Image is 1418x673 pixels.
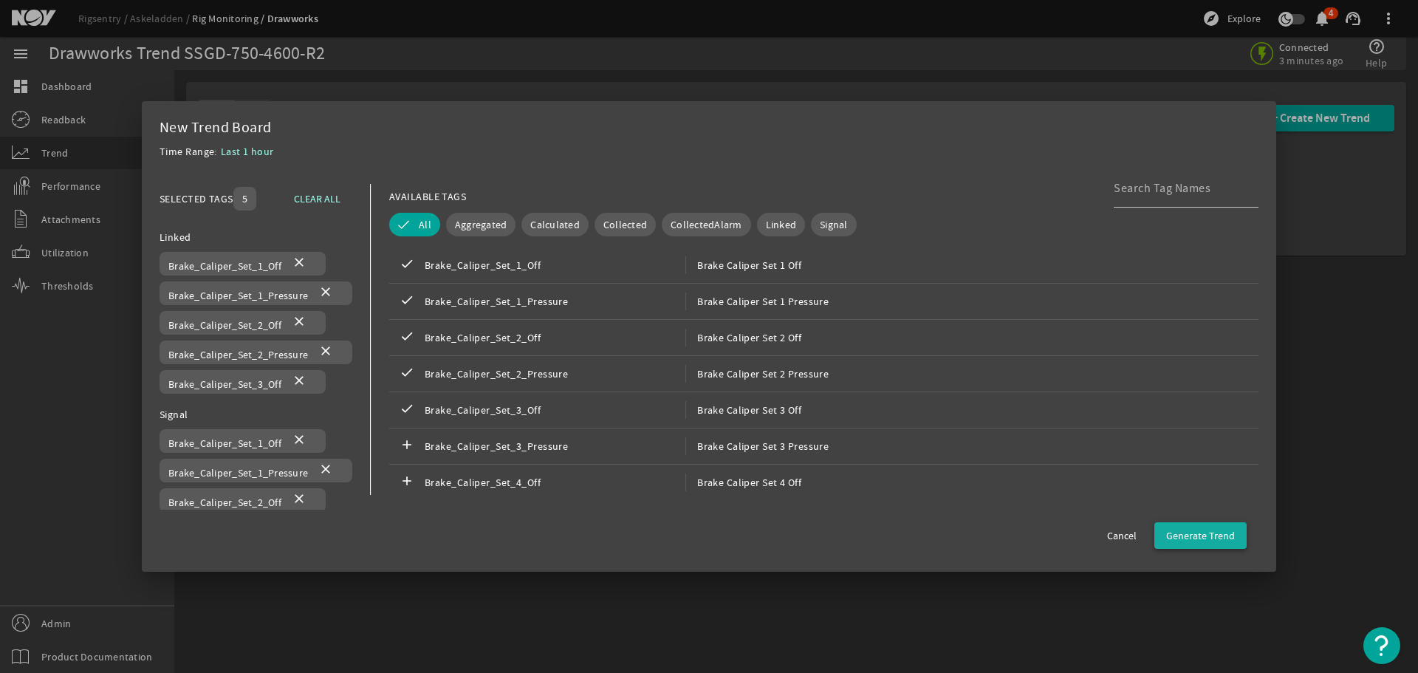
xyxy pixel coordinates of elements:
[530,217,580,232] span: Calculated
[1095,522,1148,549] button: Cancel
[455,217,507,232] span: Aggregated
[685,329,801,346] span: Brake Caliper Set 2 Off
[425,293,685,310] span: Brake_Caliper_Set_1_Pressure
[398,293,416,310] mat-icon: check
[685,365,829,383] span: Brake Caliper Set 2 Pressure
[425,474,685,491] span: Brake_Caliper_Set_4_Off
[168,259,281,273] span: Brake_Caliper_Set_1_Off
[766,217,797,232] span: Linked
[419,217,431,232] span: All
[820,217,848,232] span: Signal
[685,401,801,419] span: Brake Caliper Set 3 Off
[168,318,281,332] span: Brake_Caliper_Set_2_Off
[290,314,308,332] mat-icon: close
[290,432,308,450] mat-icon: close
[1114,180,1247,197] input: Search Tag Names
[160,119,1258,137] div: New Trend Board
[685,256,801,274] span: Brake Caliper Set 1 Off
[685,293,829,310] span: Brake Caliper Set 1 Pressure
[317,462,335,479] mat-icon: close
[398,256,416,274] mat-icon: check
[290,491,308,509] mat-icon: close
[425,329,685,346] span: Brake_Caliper_Set_2_Off
[282,185,352,212] button: CLEAR ALL
[398,474,416,491] mat-icon: add
[168,466,308,479] span: Brake_Caliper_Set_1_Pressure
[242,191,247,206] span: 5
[398,365,416,383] mat-icon: check
[160,406,352,423] div: Signal
[1363,627,1400,664] button: Open Resource Center
[160,143,221,169] div: Time Range:
[160,190,233,208] div: SELECTED TAGS
[317,284,335,302] mat-icon: close
[425,256,685,274] span: Brake_Caliper_Set_1_Off
[168,289,308,302] span: Brake_Caliper_Set_1_Pressure
[317,344,335,361] mat-icon: close
[603,217,647,232] span: Collected
[685,474,801,491] span: Brake Caliper Set 4 Off
[398,329,416,346] mat-icon: check
[671,217,742,232] span: CollectedAlarm
[685,437,829,455] span: Brake Caliper Set 3 Pressure
[168,496,281,509] span: Brake_Caliper_Set_2_Off
[290,373,308,391] mat-icon: close
[168,437,281,450] span: Brake_Caliper_Set_1_Off
[398,437,416,455] mat-icon: add
[425,365,685,383] span: Brake_Caliper_Set_2_Pressure
[160,228,352,246] div: Linked
[290,255,308,273] mat-icon: close
[398,401,416,419] mat-icon: check
[425,437,685,455] span: Brake_Caliper_Set_3_Pressure
[1107,528,1137,543] span: Cancel
[389,188,466,205] div: AVAILABLE TAGS
[425,401,685,419] span: Brake_Caliper_Set_3_Off
[168,378,281,391] span: Brake_Caliper_Set_3_Off
[294,190,340,208] span: CLEAR ALL
[1166,528,1235,543] span: Generate Trend
[1154,522,1247,549] button: Generate Trend
[168,348,308,361] span: Brake_Caliper_Set_2_Pressure
[221,145,274,158] span: Last 1 hour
